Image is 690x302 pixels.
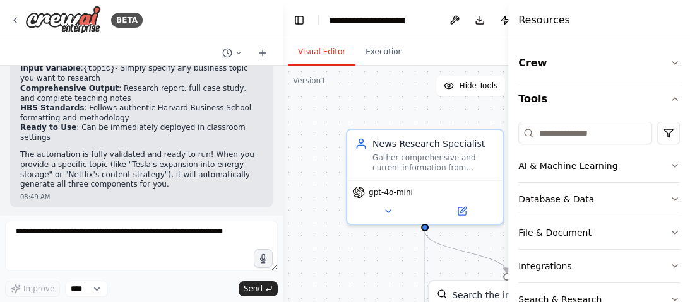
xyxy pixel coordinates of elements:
button: Start a new chat [253,45,273,61]
button: AI & Machine Learning [518,149,680,182]
strong: HBS Standards [20,103,84,112]
li: : - Simply specify any business topic you want to research [20,64,263,84]
div: News Research Specialist [372,137,495,150]
g: Edge from 8c37d2ea-98b6-43da-b29c-99c9e816a1c4 to 01ba6e51-cefd-453f-bd30-5f061fbccece [419,231,513,272]
button: Tools [518,81,680,117]
li: : Can be immediately deployed in classroom settings [20,123,263,142]
li: : Research report, full case study, and complete teaching notes [20,84,263,103]
button: Visual Editor [288,39,355,66]
h4: Resources [518,13,570,28]
p: The automation is fully validated and ready to run! When you provide a specific topic (like "Tesl... [20,150,263,189]
button: Hide left sidebar [290,11,308,29]
button: Click to speak your automation idea [254,249,273,268]
div: BETA [111,13,143,28]
span: Hide Tools [459,81,497,91]
div: Gather comprehensive and current information from newspapers and news sources about {topic}, focu... [372,153,495,173]
button: File & Document [518,216,680,249]
button: Send [239,281,278,296]
strong: Ready to Use [20,123,76,132]
strong: Input Variable [20,64,81,73]
div: Version 1 [293,76,326,86]
div: News Research SpecialistGather comprehensive and current information from newspapers and news sou... [346,129,504,225]
li: : Follows authentic Harvard Business School formatting and methodology [20,103,263,123]
button: Database & Data [518,183,680,216]
button: Open in side panel [426,204,497,219]
nav: breadcrumb [329,14,434,26]
button: Crew [518,45,680,81]
div: 08:49 AM [20,192,263,202]
button: Execution [355,39,413,66]
span: Improve [23,284,54,294]
strong: Comprehensive Output [20,84,119,93]
code: {topic} [83,64,115,73]
button: Hide Tools [436,76,505,96]
button: Switch to previous chat [217,45,247,61]
span: Send [244,284,263,294]
img: Logo [25,6,101,34]
span: gpt-4o-mini [369,187,413,197]
button: Integrations [518,250,680,282]
button: Improve [5,281,60,297]
img: SerperDevTool [437,289,447,299]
